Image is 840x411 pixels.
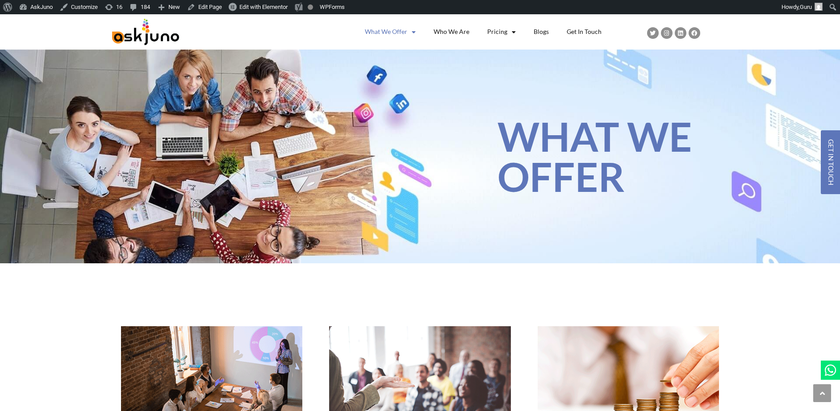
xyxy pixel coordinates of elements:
a: What We Offer [356,22,425,42]
a: Blogs [525,22,558,42]
a: Who We Are [425,22,478,42]
a: Get In Touch [558,22,610,42]
span: Guru [800,4,812,10]
span: Edit with Elementor [239,4,288,10]
span: GET IN TOUCH [827,139,834,185]
a: Pricing [478,22,525,42]
h1: What We Offer [497,116,728,196]
a: Scroll to the top of the page [813,384,831,402]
